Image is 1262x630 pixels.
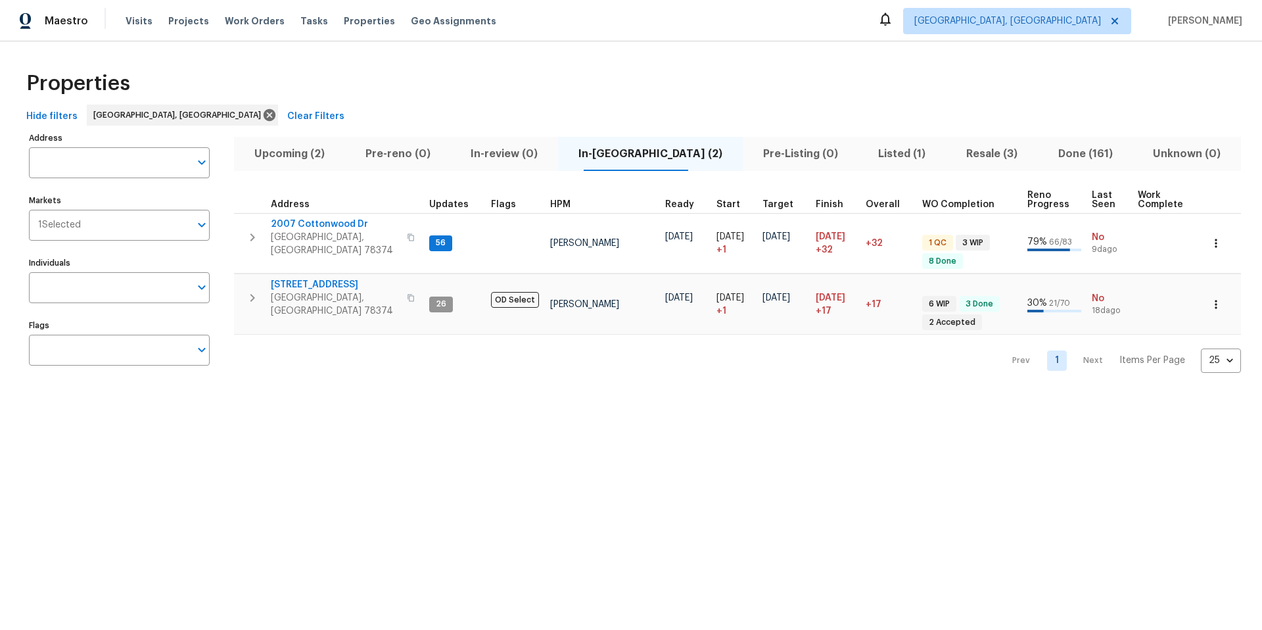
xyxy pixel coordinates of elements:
button: Clear Filters [282,105,350,129]
label: Address [29,134,210,142]
span: Updates [429,200,469,209]
span: Clear Filters [287,109,344,125]
span: Unknown (0) [1140,145,1233,163]
span: +17 [816,304,831,318]
span: Upcoming (2) [242,145,337,163]
div: 25 [1201,343,1241,377]
span: [DATE] [665,293,693,303]
button: Hide filters [21,105,83,129]
span: 9d ago [1092,244,1127,255]
span: 1 QC [923,237,952,249]
span: No [1092,292,1127,305]
nav: Pagination Navigation [1000,343,1241,378]
span: Finish [816,200,843,209]
span: Properties [344,14,395,28]
span: Hide filters [26,109,78,125]
div: [GEOGRAPHIC_DATA], [GEOGRAPHIC_DATA] [87,105,278,126]
span: Flags [491,200,516,209]
span: 56 [431,237,451,249]
span: [DATE] [816,232,845,241]
span: [PERSON_NAME] [550,300,619,309]
span: [GEOGRAPHIC_DATA], [GEOGRAPHIC_DATA] [93,109,266,122]
span: Projects [168,14,209,28]
span: 3 WIP [957,237,989,249]
span: HPM [550,200,571,209]
span: No [1092,231,1127,244]
span: Reno Progress [1027,191,1069,209]
span: [DATE] [762,293,790,303]
span: 1 Selected [38,220,81,231]
span: [GEOGRAPHIC_DATA], [GEOGRAPHIC_DATA] [914,14,1101,28]
span: + 1 [716,243,726,256]
span: 26 [431,299,452,310]
span: [DATE] [716,293,744,303]
span: + 1 [716,304,726,318]
span: 3 Done [960,299,998,310]
span: In-review (0) [458,145,550,163]
span: Visits [126,14,152,28]
label: Flags [29,322,210,329]
span: 66 / 83 [1049,238,1072,246]
span: Pre-Listing (0) [751,145,851,163]
label: Individuals [29,259,210,267]
span: 21 / 70 [1049,299,1070,307]
a: Goto page 1 [1047,351,1067,371]
div: Actual renovation start date [716,200,752,209]
span: +32 [816,243,833,256]
span: [DATE] [665,232,693,241]
div: Target renovation project end date [762,200,805,209]
span: Start [716,200,740,209]
span: Done (161) [1046,145,1125,163]
span: Tasks [300,16,328,26]
span: +17 [866,300,881,309]
span: [DATE] [816,293,845,303]
span: In-[GEOGRAPHIC_DATA] (2) [566,145,735,163]
span: Geo Assignments [411,14,496,28]
span: 79 % [1027,237,1047,247]
span: +32 [866,239,883,248]
button: Open [193,341,211,359]
div: Projected renovation finish date [816,200,855,209]
div: Earliest renovation start date (first business day after COE or Checkout) [665,200,706,209]
span: Target [762,200,793,209]
span: [STREET_ADDRESS] [271,278,399,291]
button: Open [193,153,211,172]
span: [DATE] [762,232,790,241]
span: [PERSON_NAME] [1163,14,1242,28]
span: 18d ago [1092,305,1127,316]
span: Maestro [45,14,88,28]
span: Work Complete [1138,191,1183,209]
span: [GEOGRAPHIC_DATA], [GEOGRAPHIC_DATA] 78374 [271,291,399,318]
button: Open [193,278,211,297]
span: 2007 Cottonwood Dr [271,218,399,231]
span: Resale (3) [954,145,1030,163]
span: Overall [866,200,900,209]
label: Markets [29,197,210,205]
p: Items Per Page [1119,354,1185,367]
div: Days past target finish date [866,200,912,209]
span: [PERSON_NAME] [550,239,619,248]
span: Pre-reno (0) [353,145,443,163]
td: 32 day(s) past target finish date [860,213,917,274]
button: Open [193,216,211,234]
td: Project started 1 days late [711,213,757,274]
span: 2 Accepted [923,317,981,328]
span: 30 % [1027,299,1047,308]
span: Properties [26,77,130,90]
span: [DATE] [716,232,744,241]
span: 6 WIP [923,299,955,310]
span: Address [271,200,310,209]
span: Listed (1) [866,145,938,163]
span: OD Select [491,292,539,308]
span: 8 Done [923,256,962,267]
span: Work Orders [225,14,285,28]
span: WO Completion [922,200,994,209]
span: [GEOGRAPHIC_DATA], [GEOGRAPHIC_DATA] 78374 [271,231,399,257]
span: Ready [665,200,694,209]
span: Last Seen [1092,191,1115,209]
